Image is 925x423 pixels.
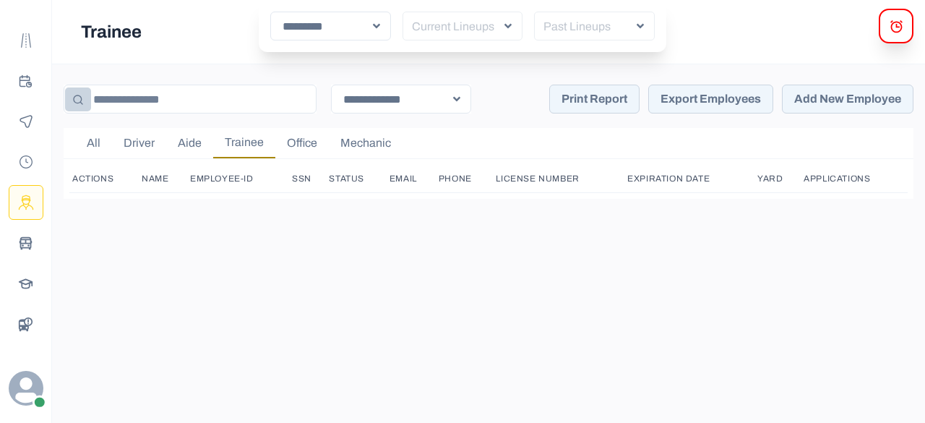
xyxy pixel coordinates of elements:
[648,85,773,114] button: Export Employees
[69,17,153,46] button: Trainee
[387,165,436,192] th: Email
[9,23,43,58] button: Route Templates
[213,128,275,158] button: Trainee
[493,165,624,192] th: License Number
[112,128,166,158] button: Driver
[562,92,627,106] p: Print Report
[782,85,913,114] button: Add New Employee
[9,64,43,98] button: Planning
[754,165,801,192] th: Yard
[9,145,43,179] button: Payroll
[166,128,213,158] button: Aide
[289,165,326,192] th: SSN
[75,128,112,158] button: All
[624,165,754,192] th: Expiration Date
[538,18,639,35] p: Past Lineups
[9,185,43,220] button: Drivers
[9,104,43,139] button: Monitoring
[139,165,187,192] th: Name
[9,266,43,301] button: Schools
[406,18,507,35] p: Current Lineups
[187,165,289,192] th: Employee-ID
[275,128,329,158] button: Office
[69,165,139,192] th: Actions
[801,165,908,192] th: Applications
[9,307,43,341] button: BusData
[329,128,403,158] button: Mechanic
[9,226,43,260] button: Buses
[549,85,640,114] button: Print Report
[661,92,761,106] p: Export Employees
[879,9,913,43] button: alerts Modal
[9,371,43,406] svg: avatar
[794,92,901,106] p: Add New Employee
[436,165,494,192] th: Phone
[326,165,386,192] th: Status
